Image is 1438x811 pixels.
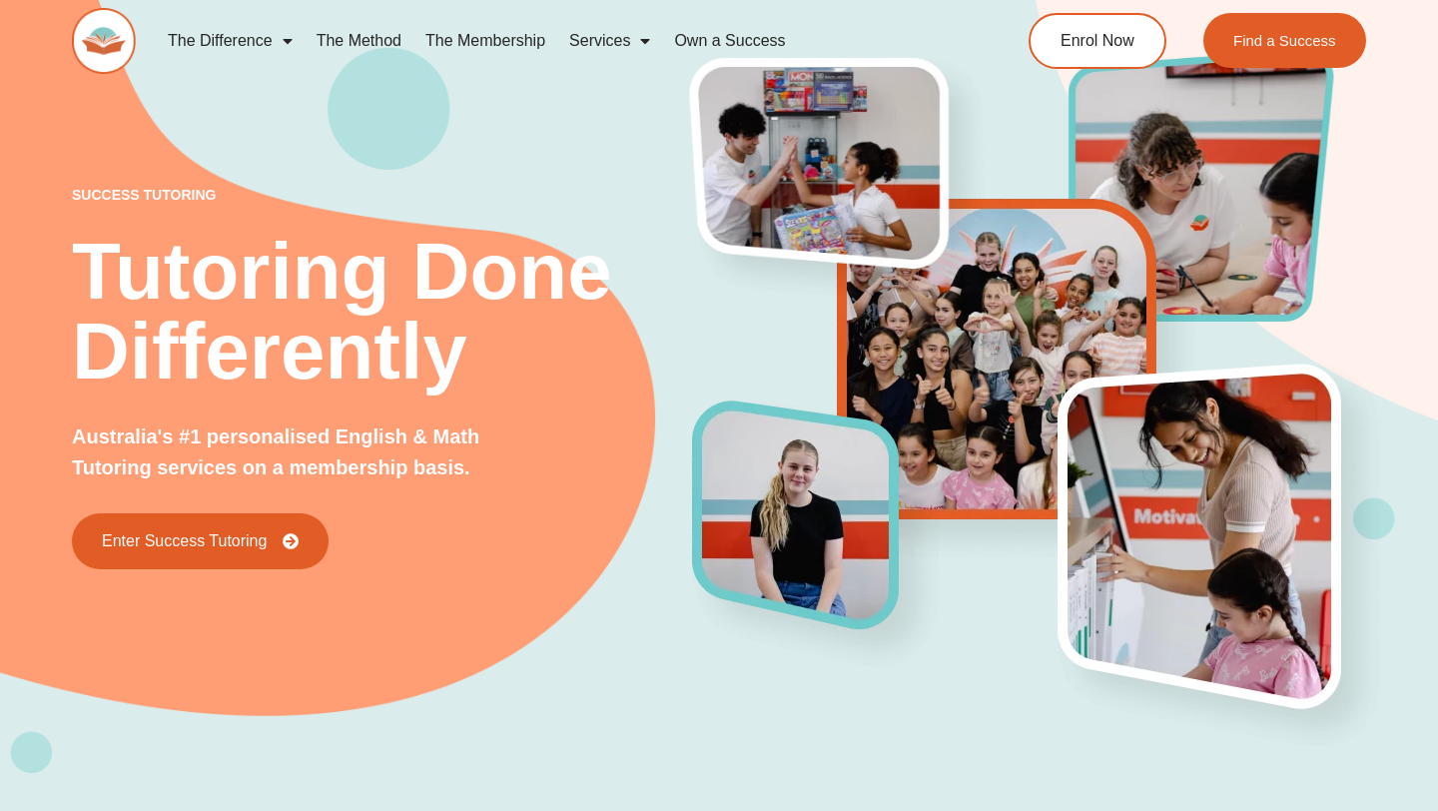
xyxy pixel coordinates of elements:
[72,513,329,569] a: Enter Success Tutoring
[413,18,557,64] a: The Membership
[1029,13,1166,69] a: Enrol Now
[72,421,525,483] p: Australia's #1 personalised English & Math Tutoring services on a membership basis.
[72,188,693,202] p: success tutoring
[557,18,662,64] a: Services
[1233,33,1336,48] span: Find a Success
[72,232,693,392] h2: Tutoring Done Differently
[156,18,955,64] nav: Menu
[662,18,797,64] a: Own a Success
[1061,33,1134,49] span: Enrol Now
[305,18,413,64] a: The Method
[156,18,305,64] a: The Difference
[1203,13,1366,68] a: Find a Success
[102,533,267,549] span: Enter Success Tutoring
